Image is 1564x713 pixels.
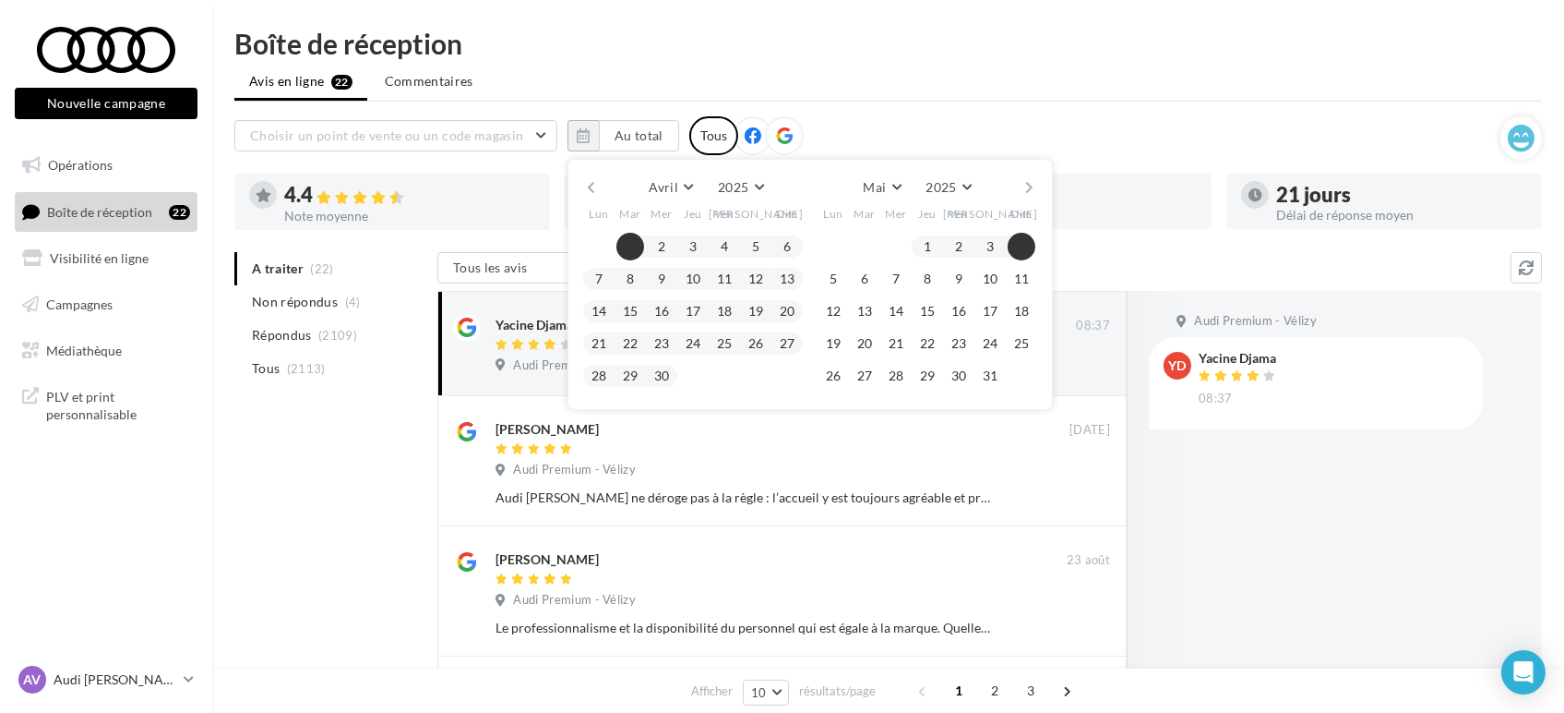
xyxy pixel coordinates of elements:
span: Mar [854,206,876,222]
div: Taux de réponse [946,209,1197,222]
button: Au total [567,120,679,151]
button: 7 [882,265,910,293]
button: 14 [882,297,910,325]
button: 7 [585,265,613,293]
span: Tous les avis [453,260,528,275]
span: 08:37 [1076,318,1110,334]
button: 25 [710,330,738,357]
button: 2025 [918,175,978,200]
div: [PERSON_NAME] [495,550,599,569]
div: Yacine Djama [1199,352,1280,365]
span: Jeu [684,206,702,222]
a: Visibilité en ligne [11,239,201,278]
span: 10 [751,685,767,700]
span: 2 [980,676,1009,706]
button: 24 [679,330,707,357]
span: Choisir un point de vente ou un code magasin [250,127,523,143]
button: 5 [819,265,847,293]
a: Médiathèque [11,332,201,370]
button: 31 [976,362,1004,390]
span: Commentaires [385,72,473,91]
button: 2025 [710,175,770,200]
span: résultats/page [799,683,876,700]
span: 2025 [925,179,956,195]
span: Dim [1010,206,1033,222]
span: YD [1169,356,1187,375]
button: 16 [648,297,675,325]
button: Au total [599,120,679,151]
button: 21 [585,330,613,357]
button: 9 [945,265,973,293]
button: Tous les avis [437,252,622,284]
span: Jeu [918,206,937,222]
span: Mer [651,206,673,222]
button: 18 [1008,297,1035,325]
span: Afficher [691,683,733,700]
button: 2 [648,233,675,260]
button: 20 [851,330,878,357]
div: 22 [169,205,190,220]
button: 12 [742,265,770,293]
button: Mai [855,175,908,200]
button: 6 [851,265,878,293]
button: 23 [648,330,675,357]
div: Open Intercom Messenger [1501,650,1546,695]
button: 15 [913,297,941,325]
button: Avril [641,175,700,200]
button: 22 [913,330,941,357]
span: (2113) [287,361,326,376]
button: 19 [742,297,770,325]
button: 12 [819,297,847,325]
span: Boîte de réception [47,203,152,219]
div: 21 jours [1276,185,1527,205]
div: [PERSON_NAME] [495,420,599,439]
span: 23 août [1067,552,1110,569]
button: 26 [742,330,770,357]
button: 29 [616,362,644,390]
span: 2025 [718,179,748,195]
button: 13 [851,297,878,325]
button: 28 [585,362,613,390]
button: Nouvelle campagne [15,88,197,119]
span: 08:37 [1199,391,1233,407]
span: Tous [252,359,280,378]
button: Choisir un point de vente ou un code magasin [234,120,557,151]
button: 10 [679,265,707,293]
div: 4.4 [284,185,535,206]
button: 29 [913,362,941,390]
span: Audi Premium - Vélizy [1194,313,1317,330]
button: 11 [1008,265,1035,293]
div: Boîte de réception [234,30,1542,57]
button: 15 [616,297,644,325]
button: 1 [616,233,644,260]
button: 17 [679,297,707,325]
button: 17 [976,297,1004,325]
button: 24 [976,330,1004,357]
span: Opérations [48,157,113,173]
span: Lun [823,206,843,222]
button: 6 [773,233,801,260]
button: 23 [945,330,973,357]
div: Le professionnalisme et la disponibilité du personnel qui est égale à la marque. Quelle grande cl... [495,619,990,637]
div: Yacine Djama [495,316,573,334]
a: Campagnes [11,285,201,324]
span: Dim [776,206,798,222]
button: 5 [742,233,770,260]
button: 13 [773,265,801,293]
div: Audi [PERSON_NAME] ne déroge pas à la règle : l’accueil y est toujours agréable et professionnel ... [495,489,990,507]
button: 8 [616,265,644,293]
span: Mai [863,179,886,195]
span: [PERSON_NAME] [943,206,1038,222]
span: AV [24,671,42,689]
a: Opérations [11,146,201,185]
button: 11 [710,265,738,293]
span: 1 [944,676,973,706]
a: Boîte de réception22 [11,192,201,232]
a: PLV et print personnalisable [11,377,201,431]
span: Répondus [252,326,312,344]
span: Non répondus [252,293,338,311]
span: (2109) [318,328,357,343]
button: 22 [616,330,644,357]
button: 2 [945,233,973,260]
span: Mar [619,206,641,222]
